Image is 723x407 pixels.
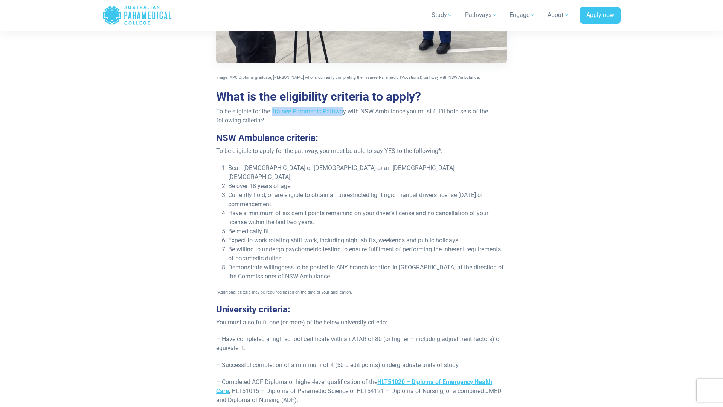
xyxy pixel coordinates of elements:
[228,236,507,245] li: Expect to work rotating shift work, including night shifts, weekends and public holidays.
[228,245,507,263] li: Be willing to undergo psychometric testing to ensure fulfilment of performing the inherent requir...
[543,5,574,26] a: About
[228,263,507,281] li: Demonstrate willingness to be posted to ANY branch location in [GEOGRAPHIC_DATA] at the direction...
[216,378,507,405] p: – Completed AQF Diploma or higher-level qualification of the , HLT51015 – Diploma of Paramedic Sc...
[216,318,507,327] p: You must also fulfil one (or more) of the below university criteria:
[216,304,507,315] h3: University criteria:
[461,5,502,26] a: Pathways
[228,191,507,209] li: Currently hold, or are eligible to obtain an unrestricted light rigid manual drivers license [DAT...
[228,227,507,236] li: Be medically fit.
[216,89,507,104] h2: What is the eligibility criteria to apply?
[216,133,507,144] h3: NSW Ambulance criteria:
[216,290,352,295] span: *Additional criteria may be required based on the time of your application.
[505,5,540,26] a: Engage
[228,164,455,181] span: an [DEMOGRAPHIC_DATA] or [DEMOGRAPHIC_DATA] or an [DEMOGRAPHIC_DATA] [DEMOGRAPHIC_DATA]
[228,182,507,191] li: Be over 18 years of age
[216,361,507,370] p: – Successful completion of a minimum of 4 (50 credit points) undergraduate units of study.
[216,75,480,80] span: Image: APC Diploma graduate, [PERSON_NAME] who is currently completing the Trainee Paramedic (Voc...
[427,5,458,26] a: Study
[228,164,507,182] li: Be
[216,335,507,353] p: – Have completed a high school certificate with an ATAR of 80 (or higher – including adjustment f...
[216,107,507,125] p: To be eligible for the Trainee Paramedic Pathway with NSW Ambulance you must fulfil both sets of ...
[216,147,507,156] p: To be eligible to apply for the pathway, you must be able to say YES to the following*:
[228,209,507,227] li: Have a minimum of six demit points remaining on your driver’s license and no cancellation of your...
[580,7,621,24] a: Apply now
[102,3,172,28] a: Australian Paramedical College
